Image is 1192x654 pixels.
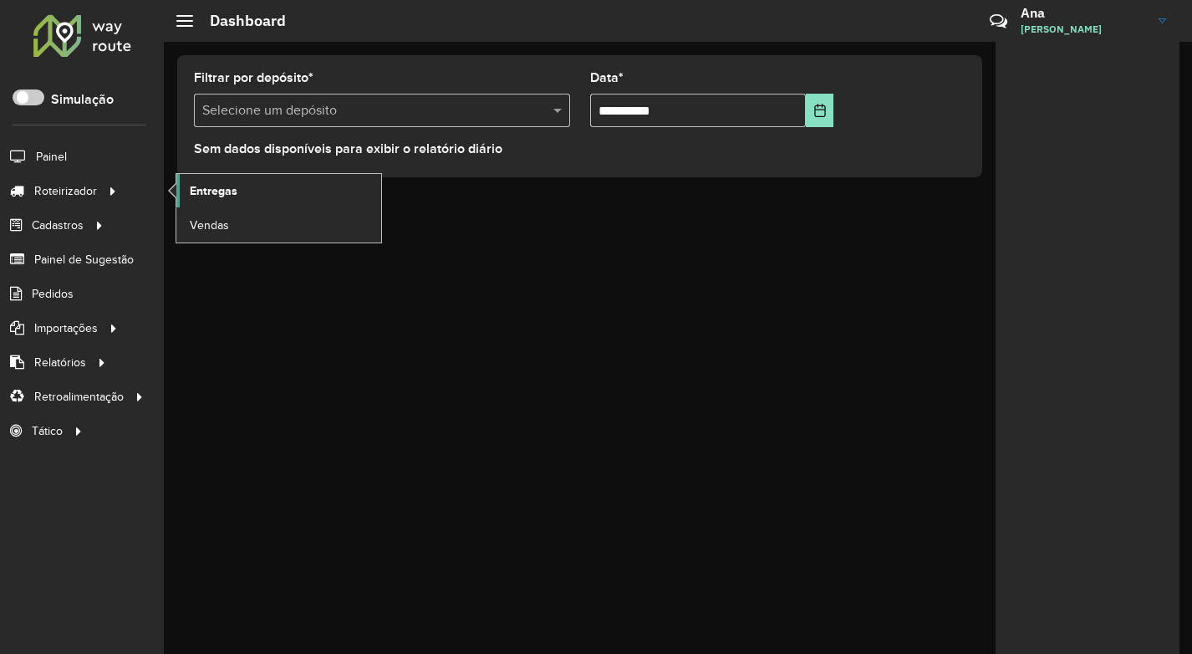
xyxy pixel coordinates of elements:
a: Entregas [176,174,381,207]
label: Sem dados disponíveis para exibir o relatório diário [194,139,502,159]
button: Choose Date [806,94,833,127]
span: Painel [36,148,67,166]
a: Contato Rápido [981,3,1016,39]
span: Pedidos [32,285,74,303]
span: Entregas [190,182,237,200]
span: Cadastros [32,217,84,234]
span: Vendas [190,217,229,234]
label: Simulação [51,89,114,110]
span: Roteirizador [34,182,97,200]
h3: Ana [1021,5,1146,21]
span: [PERSON_NAME] [1021,22,1146,37]
label: Filtrar por depósito [194,68,313,88]
span: Tático [32,422,63,440]
a: Vendas [176,208,381,242]
h2: Dashboard [193,12,286,30]
span: Painel de Sugestão [34,251,134,268]
span: Relatórios [34,354,86,371]
label: Data [590,68,624,88]
span: Importações [34,319,98,337]
span: Retroalimentação [34,388,124,406]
